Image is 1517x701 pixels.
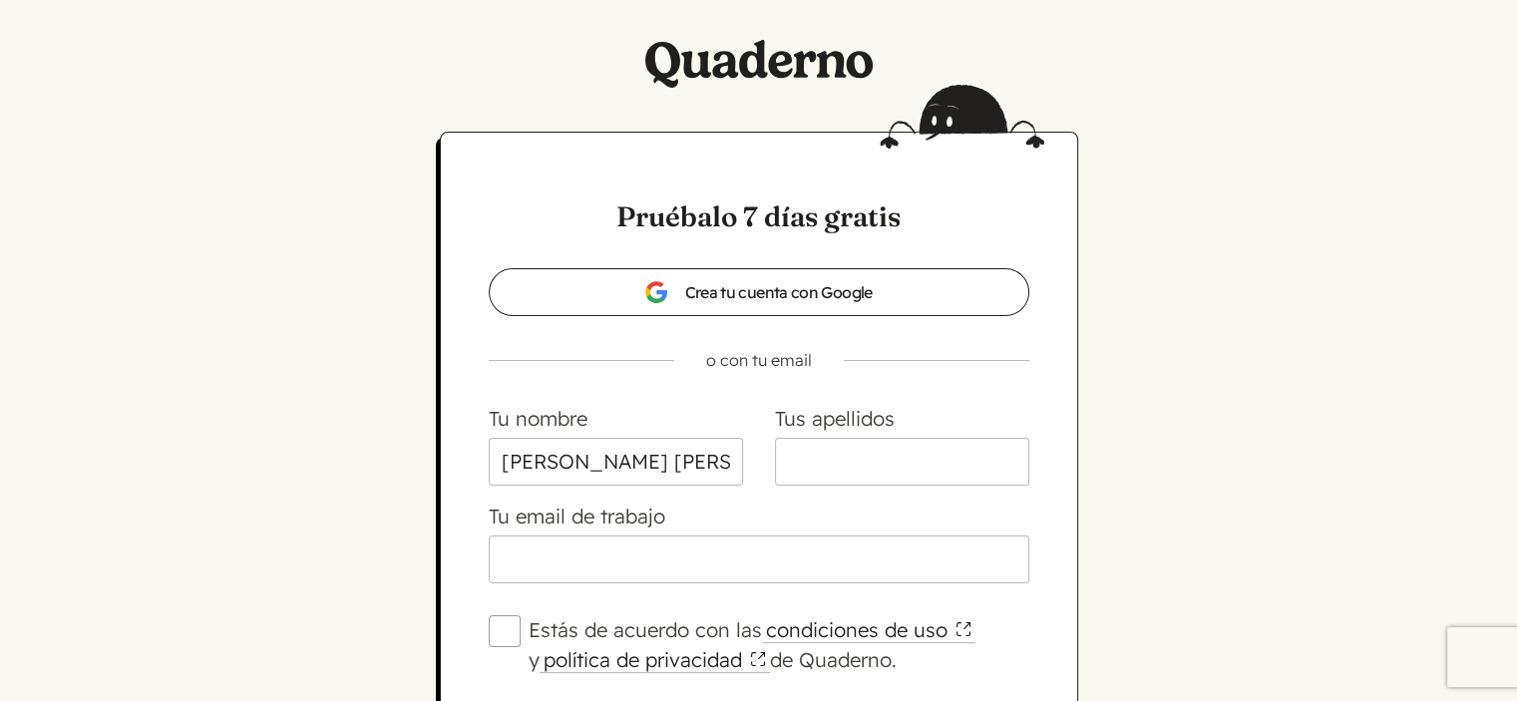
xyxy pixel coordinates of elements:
[489,268,1029,316] a: Crea tu cuenta con Google
[540,647,770,673] a: política de privacidad
[644,280,872,304] span: Crea tu cuenta con Google
[529,615,1029,675] label: Estás de acuerdo con las y de Quaderno.
[489,196,1029,236] h1: Pruébalo 7 días gratis
[762,617,975,643] a: condiciones de uso
[489,504,665,528] label: Tu email de trabajo
[489,406,587,431] label: Tu nombre
[775,406,895,431] label: Tus apellidos
[457,348,1061,372] p: o con tu email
